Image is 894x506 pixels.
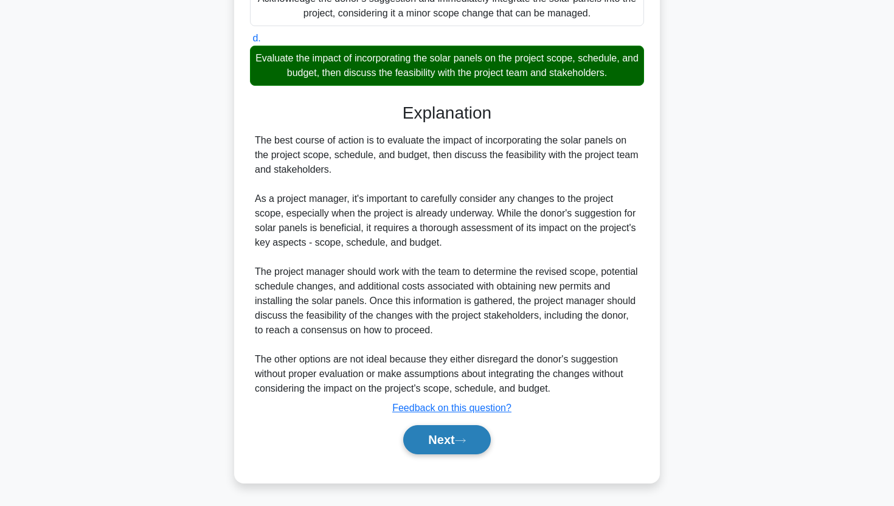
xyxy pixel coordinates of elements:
[257,103,637,123] h3: Explanation
[392,403,511,413] a: Feedback on this question?
[255,133,639,396] div: The best course of action is to evaluate the impact of incorporating the solar panels on the proj...
[252,33,260,43] span: d.
[403,425,490,454] button: Next
[250,46,644,86] div: Evaluate the impact of incorporating the solar panels on the project scope, schedule, and budget,...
